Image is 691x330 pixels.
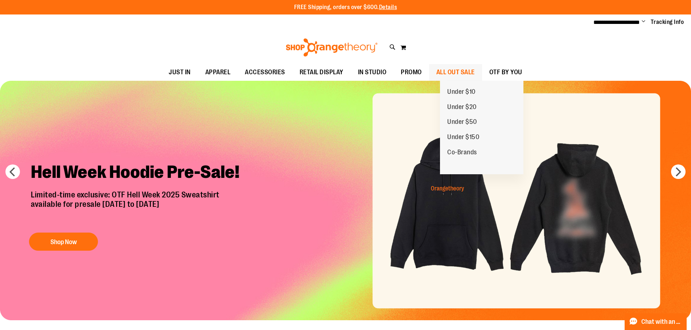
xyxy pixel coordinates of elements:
span: ACCESSORIES [245,64,285,80]
span: JUST IN [169,64,191,80]
img: Shop Orangetheory [285,38,379,57]
span: OTF BY YOU [489,64,522,80]
span: ALL OUT SALE [436,64,475,80]
span: RETAIL DISPLAY [300,64,344,80]
h2: Hell Week Hoodie Pre-Sale! [25,156,252,190]
p: FREE Shipping, orders over $600. [294,3,397,12]
button: Account menu [642,18,645,26]
a: Hell Week Hoodie Pre-Sale! Limited-time exclusive: OTF Hell Week 2025 Sweatshirtavailable for pre... [25,156,252,255]
a: Details [379,4,397,11]
button: Shop Now [29,233,98,251]
button: next [671,164,686,179]
span: Under $10 [447,88,476,97]
span: Under $150 [447,133,479,142]
span: APPAREL [205,64,231,80]
span: Chat with an Expert [641,318,682,325]
a: Tracking Info [651,18,684,26]
span: IN STUDIO [358,64,387,80]
span: Under $20 [447,103,477,112]
button: Chat with an Expert [625,313,687,330]
span: PROMO [401,64,422,80]
p: Limited-time exclusive: OTF Hell Week 2025 Sweatshirt available for presale [DATE] to [DATE] [25,190,252,226]
span: Under $50 [447,118,477,127]
span: Co-Brands [447,149,477,158]
button: prev [5,164,20,179]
